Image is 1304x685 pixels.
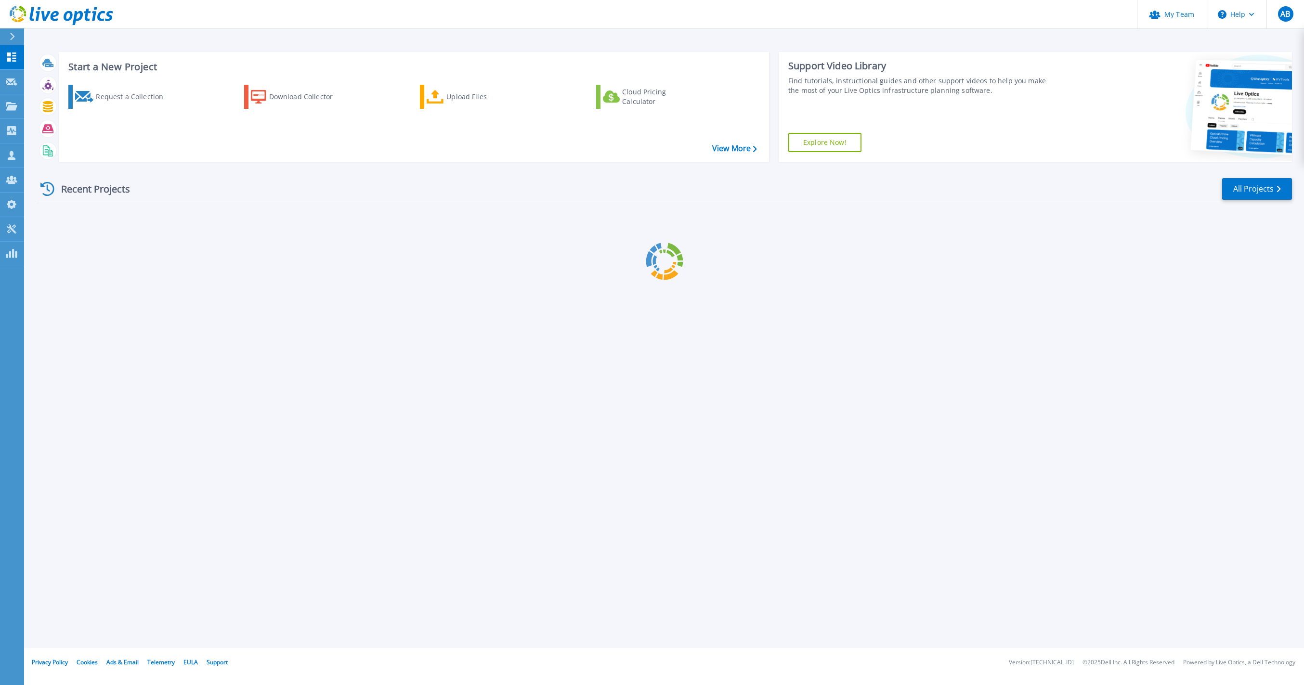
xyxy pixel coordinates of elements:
[96,87,173,106] div: Request a Collection
[1082,659,1174,666] li: © 2025 Dell Inc. All Rights Reserved
[269,87,346,106] div: Download Collector
[77,658,98,666] a: Cookies
[207,658,228,666] a: Support
[420,85,527,109] a: Upload Files
[183,658,198,666] a: EULA
[106,658,139,666] a: Ads & Email
[788,133,861,152] a: Explore Now!
[788,60,1054,72] div: Support Video Library
[712,144,757,153] a: View More
[1222,178,1292,200] a: All Projects
[32,658,68,666] a: Privacy Policy
[1183,659,1295,666] li: Powered by Live Optics, a Dell Technology
[244,85,352,109] a: Download Collector
[446,87,523,106] div: Upload Files
[1009,659,1074,666] li: Version: [TECHNICAL_ID]
[68,85,176,109] a: Request a Collection
[37,177,143,201] div: Recent Projects
[788,76,1054,95] div: Find tutorials, instructional guides and other support videos to help you make the most of your L...
[147,658,175,666] a: Telemetry
[622,87,699,106] div: Cloud Pricing Calculator
[68,62,756,72] h3: Start a New Project
[596,85,704,109] a: Cloud Pricing Calculator
[1280,10,1290,18] span: AB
